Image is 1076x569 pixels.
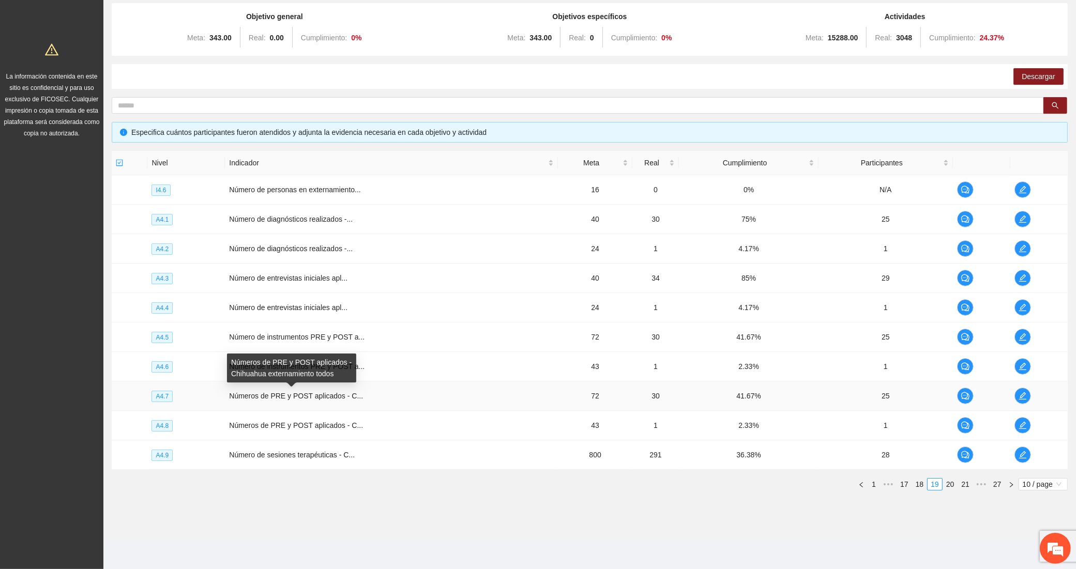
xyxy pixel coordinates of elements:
div: Josselin Bravo [54,53,174,66]
span: info-circle [120,129,127,136]
li: Next 5 Pages [973,478,990,490]
td: 34 [632,264,679,293]
li: Previous Page [855,478,868,490]
span: edit [1015,392,1030,400]
span: ••• [880,478,897,490]
span: Número de entrevistas iniciales apl... [229,303,347,312]
div: [PERSON_NAME] [18,266,184,273]
span: A4.6 [151,361,173,373]
div: [PERSON_NAME] [18,219,189,226]
button: edit [1014,329,1031,345]
span: check-square [116,159,123,166]
td: 30 [632,205,679,234]
td: 24 [558,234,632,264]
span: edit [1015,362,1030,371]
div: 2:51 PM [13,101,174,144]
button: comment [957,211,974,227]
td: 1 [819,234,952,264]
td: 85% [679,264,819,293]
span: Real [636,157,667,168]
span: edit [1015,274,1030,282]
button: edit [1014,240,1031,257]
button: edit [1014,211,1031,227]
button: edit [1014,417,1031,434]
strong: 343.00 [209,34,232,42]
a: 21 [958,479,973,490]
span: Recuerdame ¿te proporcione algún no. de ticket? [21,150,166,173]
button: comment [957,447,974,463]
th: Real [632,151,679,175]
strong: 0 % [661,34,672,42]
td: 1 [632,234,679,264]
li: 17 [897,478,912,490]
span: edit [1015,333,1030,341]
td: 25 [819,381,952,411]
td: 1 [819,352,952,381]
div: Minimizar ventana de chat en vivo [170,5,194,30]
strong: 15288.00 [828,34,858,42]
td: 36.38% [679,440,819,470]
th: Participantes [819,151,952,175]
button: comment [957,240,974,257]
td: 41.67% [679,381,819,411]
li: 20 [943,478,958,490]
td: 72 [558,322,632,352]
td: 291 [632,440,679,470]
span: search [1052,102,1059,110]
span: Adjuntar un archivo [179,314,189,324]
span: Descargar [1022,71,1055,82]
td: 30 [632,381,679,411]
span: Real: [875,34,892,42]
span: Número de entrevistas iniciales apl... [229,274,347,282]
span: A4.1 [151,214,173,225]
textarea: Escriba su mensaje y pulse “Intro” [5,301,197,337]
button: comment [957,329,974,345]
span: Finalizar chat [177,288,189,297]
span: A4.8 [151,420,173,432]
td: N/A [819,175,952,205]
td: 1 [632,352,679,381]
button: comment [957,417,974,434]
span: Enviar mensaje de voz [163,314,174,324]
td: 72 [558,381,632,411]
li: 1 [868,478,880,490]
td: 1 [632,411,679,440]
td: 24 [558,293,632,322]
td: 16 [558,175,632,205]
span: A4.3 [151,273,173,284]
strong: 24.37 % [980,34,1005,42]
td: 25 [819,205,952,234]
div: 2:52 PM [13,146,174,177]
span: Real: [569,34,586,42]
button: edit [1014,447,1031,463]
span: left [858,482,865,488]
button: edit [1014,299,1031,316]
button: comment [957,299,974,316]
li: 27 [990,478,1005,490]
span: Números de PRE y POST aplicados - C... [229,392,363,400]
a: 19 [928,479,942,490]
strong: Actividades [885,12,926,21]
div: 2:54 PM [146,275,189,295]
div: 2:54 PM [13,228,174,259]
td: 1 [632,293,679,322]
span: edit [1015,186,1030,194]
span: right [1008,482,1014,488]
button: edit [1014,270,1031,286]
span: A4.2 [151,243,173,255]
strong: 0 % [351,34,361,42]
strong: 343.00 [529,34,552,42]
th: Meta [558,151,632,175]
td: 1 [819,411,952,440]
span: A4.7 [151,391,173,402]
td: 1 [819,293,952,322]
td: 4.17% [679,234,819,264]
span: edit [1015,421,1030,429]
span: edit [1015,303,1030,312]
td: 43 [558,411,632,440]
td: 0% [679,175,819,205]
span: Indicador [229,157,546,168]
span: warning [45,43,58,56]
button: comment [957,181,974,198]
span: Meta: [507,34,525,42]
